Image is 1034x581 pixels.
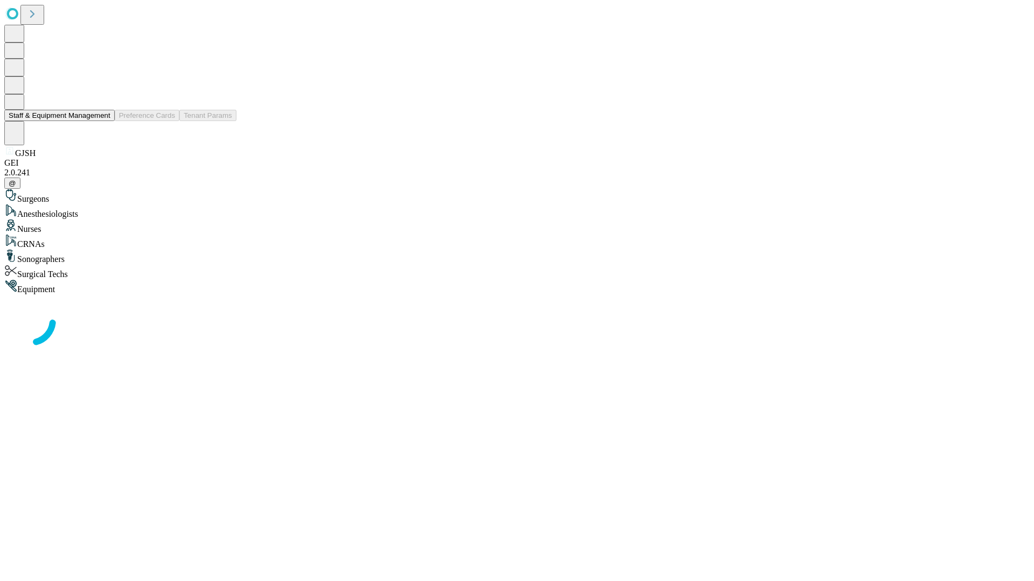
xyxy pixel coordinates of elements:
[4,234,1030,249] div: CRNAs
[4,189,1030,204] div: Surgeons
[4,219,1030,234] div: Nurses
[9,179,16,187] span: @
[4,204,1030,219] div: Anesthesiologists
[4,158,1030,168] div: GEI
[4,264,1030,279] div: Surgical Techs
[15,148,36,158] span: GJSH
[4,279,1030,294] div: Equipment
[4,178,20,189] button: @
[115,110,179,121] button: Preference Cards
[4,249,1030,264] div: Sonographers
[179,110,236,121] button: Tenant Params
[4,168,1030,178] div: 2.0.241
[4,110,115,121] button: Staff & Equipment Management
